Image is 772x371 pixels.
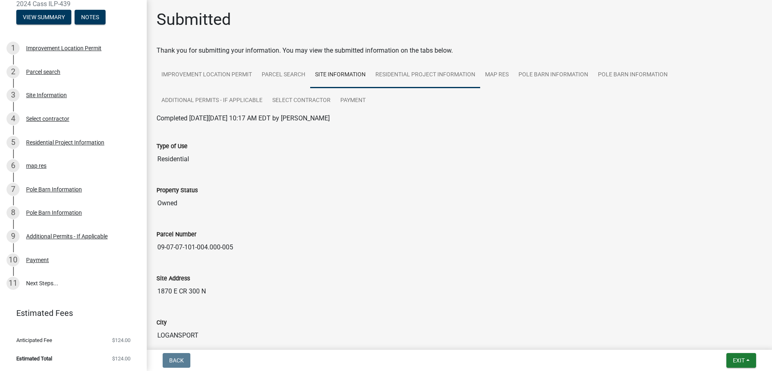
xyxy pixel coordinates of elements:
[157,88,267,114] a: Additional Permits - If Applicable
[26,233,108,239] div: Additional Permits - If Applicable
[75,10,106,24] button: Notes
[75,15,106,21] wm-modal-confirm: Notes
[7,42,20,55] div: 1
[169,357,184,364] span: Back
[7,230,20,243] div: 9
[7,183,20,196] div: 7
[7,136,20,149] div: 5
[371,62,480,88] a: Residential Project Information
[26,257,49,263] div: Payment
[157,10,231,29] h1: Submitted
[157,232,196,238] label: Parcel Number
[7,89,20,102] div: 3
[7,112,20,125] div: 4
[157,320,167,326] label: City
[7,277,20,290] div: 11
[726,353,756,368] button: Exit
[157,188,198,193] label: Property Status
[310,62,371,88] a: Site Information
[157,114,330,122] span: Completed [DATE][DATE] 10:17 AM EDT by [PERSON_NAME]
[16,10,71,24] button: View Summary
[26,140,104,145] div: Residential Project Information
[26,163,46,169] div: map res
[733,357,745,364] span: Exit
[157,276,190,282] label: Site Address
[7,253,20,267] div: 10
[16,356,52,361] span: Estimated Total
[157,144,187,149] label: Type of Use
[16,338,52,343] span: Anticipated Fee
[26,210,82,215] div: Pole Barn Information
[7,206,20,219] div: 8
[7,159,20,172] div: 6
[26,45,101,51] div: Improvement Location Permit
[480,62,514,88] a: map res
[163,353,190,368] button: Back
[7,65,20,78] div: 2
[16,15,71,21] wm-modal-confirm: Summary
[112,338,130,343] span: $124.00
[157,62,257,88] a: Improvement Location Permit
[335,88,371,114] a: Payment
[7,305,134,321] a: Estimated Fees
[257,62,310,88] a: Parcel search
[593,62,673,88] a: Pole Barn Information
[26,92,67,98] div: Site Information
[514,62,593,88] a: Pole Barn Information
[267,88,335,114] a: Select contractor
[112,356,130,361] span: $124.00
[26,116,69,122] div: Select contractor
[26,69,60,75] div: Parcel search
[157,46,762,56] div: Thank you for submitting your information. You may view the submitted information on the tabs below.
[26,187,82,192] div: Pole Barn Information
